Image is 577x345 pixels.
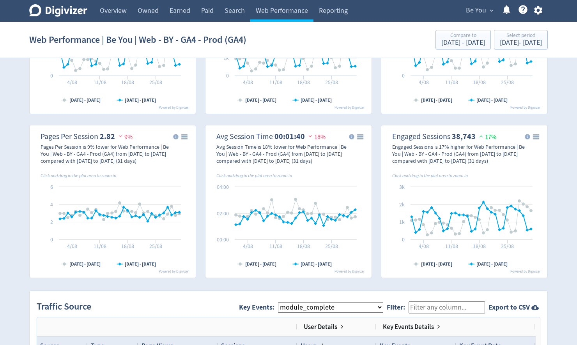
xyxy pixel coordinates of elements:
text: 18/08 [473,79,486,86]
span: User Details [304,322,337,331]
text: 0 [226,72,229,79]
h1: Web Performance | Be You | Web - BY - GA4 - Prod (GA4) [29,27,246,52]
text: 11/08 [445,243,458,250]
text: 0 [402,72,405,79]
text: 1k [223,55,229,62]
text: 6 [50,183,53,190]
dt: Engaged Sessions [392,132,450,141]
text: Powered by Digivizer [335,105,365,110]
text: 25/08 [149,243,162,250]
text: 25/08 [501,243,514,250]
label: Key Events: [239,303,278,312]
text: [DATE] - [DATE] [125,261,156,267]
text: 18/08 [473,243,486,250]
text: Powered by Digivizer [510,269,541,274]
text: Powered by Digivizer [159,105,189,110]
text: 02:00 [217,210,229,217]
img: positive-performance.svg [477,133,485,139]
text: [DATE] - [DATE] [301,261,332,267]
text: 1k [399,218,405,225]
input: Filter any column... [409,301,485,313]
text: 2 [50,218,53,225]
text: 3k [399,183,405,190]
text: 18/08 [297,243,310,250]
text: 4/08 [67,243,77,250]
span: 9% [117,133,133,141]
dt: Pages Per Session [41,132,98,141]
text: Powered by Digivizer [510,105,541,110]
strong: Export to CSV [489,303,530,312]
text: 18/08 [297,79,310,86]
div: Compare to [441,33,485,39]
text: 0 [50,72,53,79]
img: negative-performance.svg [117,133,124,139]
text: 00:00 [217,236,229,243]
text: [DATE] - [DATE] [421,97,452,103]
text: 11/08 [94,79,106,86]
div: [DATE] - [DATE] [500,39,542,46]
span: expand_more [488,7,495,14]
text: 2k [399,201,405,208]
text: [DATE] - [DATE] [245,97,276,103]
text: 25/08 [325,79,338,86]
text: 18/08 [121,79,134,86]
svg: Pages Per Session 3.08 4% [33,128,193,275]
text: 0 [50,236,53,243]
text: [DATE] - [DATE] [69,97,101,103]
svg: Avg Session Time 00:02:03 18% [209,128,368,275]
button: Be You [463,4,496,17]
text: 11/08 [94,243,106,250]
h2: Traffic Source [37,300,95,313]
text: [DATE] - [DATE] [69,261,101,267]
span: 17% [477,133,496,141]
img: negative-performance.svg [306,133,314,139]
text: 25/08 [149,79,162,86]
strong: 38,743 [452,131,476,142]
text: Powered by Digivizer [159,269,189,274]
div: [DATE] - [DATE] [441,39,485,46]
text: [DATE] - [DATE] [476,97,508,103]
div: Engaged Sessions is 17% higher for Web Performance | Be You | Web - BY - GA4 - Prod (GA4) from [D... [392,143,527,164]
text: 18/08 [121,243,134,250]
strong: 00:01:40 [274,131,305,142]
strong: 2.82 [100,131,115,142]
text: 04:00 [217,183,229,190]
dt: Avg Session Time [216,132,273,141]
text: 4/08 [243,243,253,250]
text: 11/08 [445,79,458,86]
text: 0 [402,236,405,243]
text: [DATE] - [DATE] [125,97,156,103]
text: 4/08 [419,79,429,86]
text: 25/08 [501,79,514,86]
button: Select period[DATE]- [DATE] [494,30,548,49]
label: Filter: [387,303,409,312]
text: [DATE] - [DATE] [421,261,452,267]
text: 25/08 [325,243,338,250]
text: 4 [50,201,53,208]
text: Powered by Digivizer [335,269,365,274]
text: 11/08 [269,243,282,250]
span: 18% [306,133,326,141]
button: Compare to[DATE] - [DATE] [435,30,491,49]
text: 4/08 [67,79,77,86]
svg: Engaged Sessions 9,368 2% [384,128,544,275]
text: [DATE] - [DATE] [476,261,508,267]
span: Key Events Details [383,322,434,331]
text: 4/08 [243,79,253,86]
text: 11/08 [269,79,282,86]
text: [DATE] - [DATE] [245,261,276,267]
span: Be You [466,4,486,17]
div: Avg Session Time is 18% lower for Web Performance | Be You | Web - BY - GA4 - Prod (GA4) from [DA... [216,143,351,164]
div: Pages Per Session is 9% lower for Web Performance | Be You | Web - BY - GA4 - Prod (GA4) from [DA... [41,143,175,164]
i: Click and drag in the plot area to zoom in [392,172,468,179]
i: Click and drag in the plot area to zoom in [41,172,116,179]
text: [DATE] - [DATE] [301,97,332,103]
i: Click and drag in the plot area to zoom in [216,172,292,179]
text: 4/08 [419,243,429,250]
div: Select period [500,33,542,39]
